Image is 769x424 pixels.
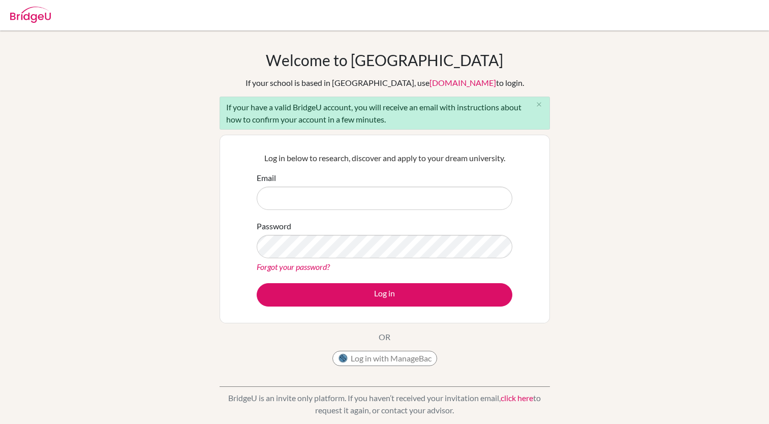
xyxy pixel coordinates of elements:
a: click here [501,393,533,403]
p: OR [379,331,390,343]
h1: Welcome to [GEOGRAPHIC_DATA] [266,51,503,69]
a: Forgot your password? [257,262,330,271]
button: Log in with ManageBac [332,351,437,366]
div: If your school is based in [GEOGRAPHIC_DATA], use to login. [245,77,524,89]
p: BridgeU is an invite only platform. If you haven’t received your invitation email, to request it ... [220,392,550,416]
button: Close [529,97,549,112]
i: close [535,101,543,108]
img: Bridge-U [10,7,51,23]
label: Email [257,172,276,184]
p: Log in below to research, discover and apply to your dream university. [257,152,512,164]
label: Password [257,220,291,232]
button: Log in [257,283,512,307]
a: [DOMAIN_NAME] [429,78,496,87]
div: If your have a valid BridgeU account, you will receive an email with instructions about how to co... [220,97,550,130]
